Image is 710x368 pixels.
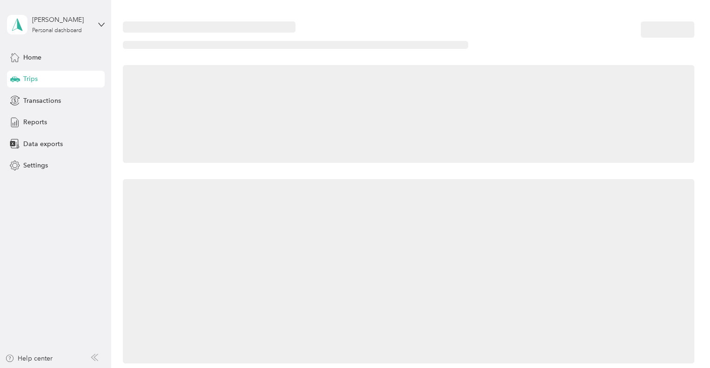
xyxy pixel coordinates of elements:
[32,15,90,25] div: [PERSON_NAME]
[23,53,41,62] span: Home
[23,139,63,149] span: Data exports
[5,354,53,363] button: Help center
[32,28,82,33] div: Personal dashboard
[23,74,38,84] span: Trips
[23,96,61,106] span: Transactions
[23,161,48,170] span: Settings
[658,316,710,368] iframe: Everlance-gr Chat Button Frame
[23,117,47,127] span: Reports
